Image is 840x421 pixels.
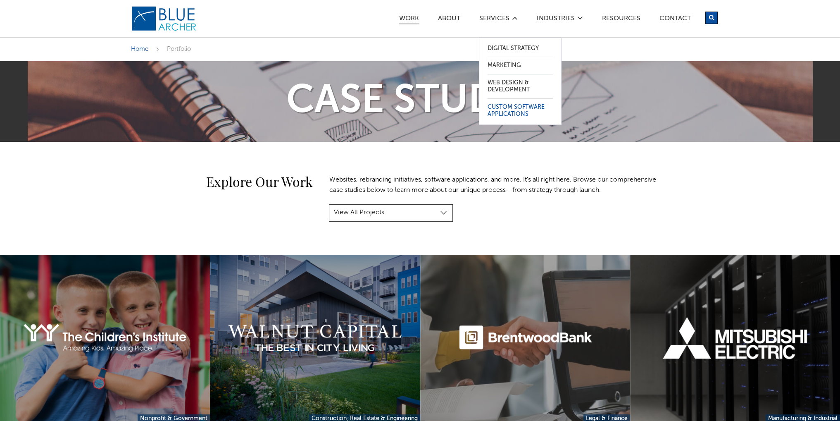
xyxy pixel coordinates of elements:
img: Blue Archer Logo [131,6,197,31]
a: ABOUT [438,15,461,24]
a: Digital Strategy [488,40,553,57]
a: Contact [659,15,691,24]
a: Home [131,46,148,52]
h1: Case Studies [123,82,718,121]
span: Portfolio [167,46,191,52]
a: Resources [602,15,641,24]
p: Websites, rebranding initiatives, software applications, and more. It's all right here. Browse ou... [329,175,659,196]
a: Custom Software Applications [488,99,553,123]
a: Marketing [488,57,553,74]
h2: Explore Our Work [131,175,313,188]
a: Industries [536,15,575,24]
a: Web Design & Development [488,74,553,98]
a: Work [399,15,419,24]
a: SERVICES [479,15,510,24]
